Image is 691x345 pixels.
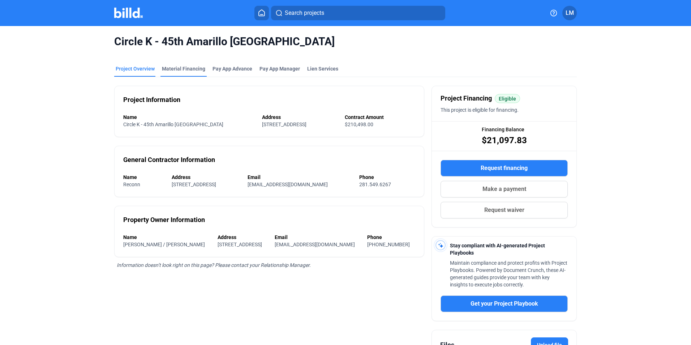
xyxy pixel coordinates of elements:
[123,215,205,225] div: Property Owner Information
[482,135,527,146] span: $21,097.83
[481,164,528,172] span: Request financing
[482,185,526,193] span: Make a payment
[123,182,140,187] span: Reconn
[172,182,216,187] span: [STREET_ADDRESS]
[441,93,492,103] span: Project Financing
[123,95,180,105] div: Project Information
[359,182,391,187] span: 281.549.6267
[345,122,373,127] span: $210,498.00
[213,65,252,72] div: Pay App Advance
[114,8,143,18] img: Billd Company Logo
[359,174,415,181] div: Phone
[123,242,205,247] span: [PERSON_NAME] / [PERSON_NAME]
[345,114,415,121] div: Contract Amount
[562,6,577,20] button: LM
[271,6,445,20] button: Search projects
[441,107,519,113] span: This project is eligible for financing.
[123,174,164,181] div: Name
[162,65,205,72] div: Material Financing
[367,234,415,241] div: Phone
[441,202,568,218] button: Request waiver
[116,65,155,72] div: Project Overview
[262,114,338,121] div: Address
[495,94,520,103] mat-chip: Eligible
[450,260,567,287] span: Maintain compliance and protect profits with Project Playbooks. Powered by Document Crunch, these...
[566,9,574,17] span: LM
[218,234,267,241] div: Address
[117,262,311,268] span: Information doesn’t look right on this page? Please contact your Relationship Manager.
[441,181,568,197] button: Make a payment
[248,182,328,187] span: [EMAIL_ADDRESS][DOMAIN_NAME]
[259,65,300,72] span: Pay App Manager
[123,155,215,165] div: General Contractor Information
[262,122,306,127] span: [STREET_ADDRESS]
[275,242,355,247] span: [EMAIL_ADDRESS][DOMAIN_NAME]
[450,243,545,256] span: Stay compliant with AI-generated Project Playbooks
[482,126,524,133] span: Financing Balance
[484,206,524,214] span: Request waiver
[307,65,338,72] div: Lien Services
[367,242,410,247] span: [PHONE_NUMBER]
[275,234,360,241] div: Email
[471,299,538,308] span: Get your Project Playbook
[218,242,262,247] span: [STREET_ADDRESS]
[172,174,240,181] div: Address
[441,295,568,312] button: Get your Project Playbook
[114,35,577,48] span: Circle K - 45th Amarillo [GEOGRAPHIC_DATA]
[248,174,352,181] div: Email
[285,9,324,17] span: Search projects
[123,234,210,241] div: Name
[441,160,568,176] button: Request financing
[123,122,223,127] span: Circle K - 45th Amarillo [GEOGRAPHIC_DATA]
[123,114,255,121] div: Name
